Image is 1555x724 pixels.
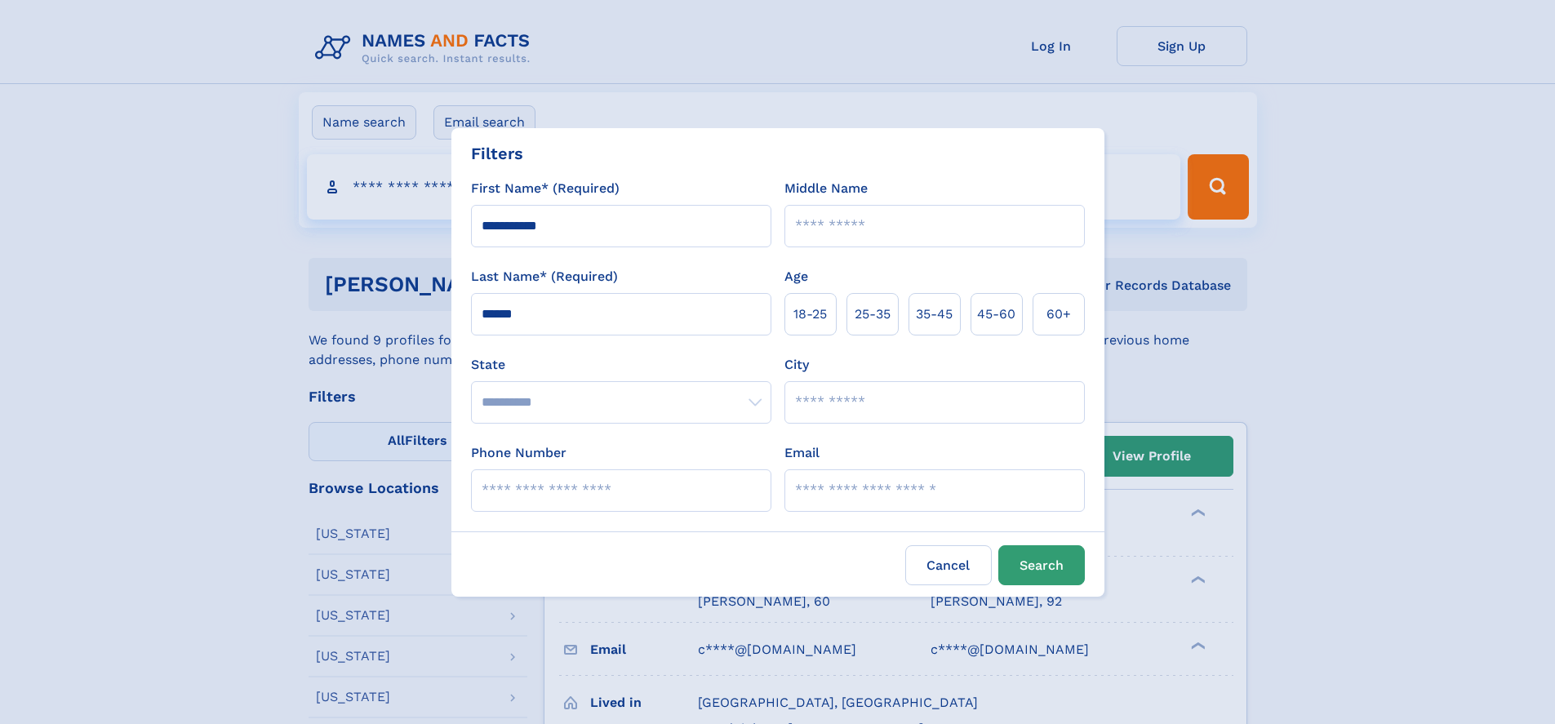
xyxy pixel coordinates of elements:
[784,355,809,375] label: City
[471,443,566,463] label: Phone Number
[793,304,827,324] span: 18‑25
[784,179,868,198] label: Middle Name
[471,179,620,198] label: First Name* (Required)
[471,267,618,286] label: Last Name* (Required)
[916,304,953,324] span: 35‑45
[471,355,771,375] label: State
[998,545,1085,585] button: Search
[784,267,808,286] label: Age
[905,545,992,585] label: Cancel
[977,304,1015,324] span: 45‑60
[1046,304,1071,324] span: 60+
[855,304,891,324] span: 25‑35
[471,141,523,166] div: Filters
[784,443,820,463] label: Email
